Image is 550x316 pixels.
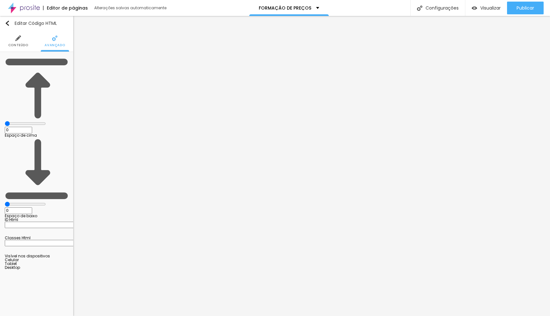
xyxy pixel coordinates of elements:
[5,257,19,262] span: Celular
[517,5,534,11] span: Publicar
[45,44,65,47] span: Avançado
[5,261,17,266] span: Tablet
[73,16,550,316] iframe: Editor
[465,2,507,14] button: Visualizar
[5,214,68,218] div: Espaço de baixo
[52,35,58,41] img: Icone
[5,137,68,201] img: Icone
[5,254,68,258] div: Visível nos dispositivos
[94,6,167,10] div: Alterações salvas automaticamente
[5,21,57,26] div: Editar Código HTML
[5,236,68,240] div: Classes Html
[417,5,422,11] img: Icone
[5,218,68,222] div: ID Html
[507,2,544,14] button: Publicar
[5,133,68,137] div: Espaço de cima
[5,57,68,120] img: Icone
[43,6,88,10] div: Editor de páginas
[8,44,28,47] span: Conteúdo
[15,35,21,41] img: Icone
[259,6,311,10] p: FORMAÇÃO DE PREÇOS
[5,21,10,26] img: Icone
[480,5,501,11] span: Visualizar
[5,265,20,270] span: Desktop
[472,5,477,11] img: view-1.svg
